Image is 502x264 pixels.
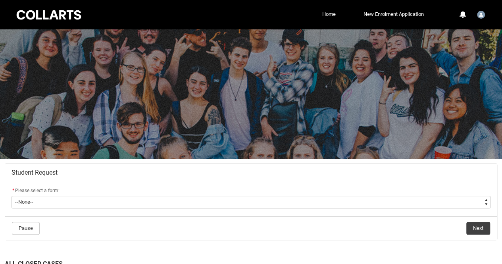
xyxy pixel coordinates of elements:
button: Next [466,222,490,235]
button: User Profile Student.sbarrow.20253044 [475,8,487,20]
button: Pause [12,222,40,235]
img: Student.sbarrow.20253044 [477,11,485,19]
a: New Enrolment Application [362,8,426,20]
span: Student Request [12,169,58,177]
span: Please select a form: [15,188,60,193]
abbr: required [12,188,14,193]
a: Home [320,8,338,20]
article: Redu_Student_Request flow [5,164,497,240]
